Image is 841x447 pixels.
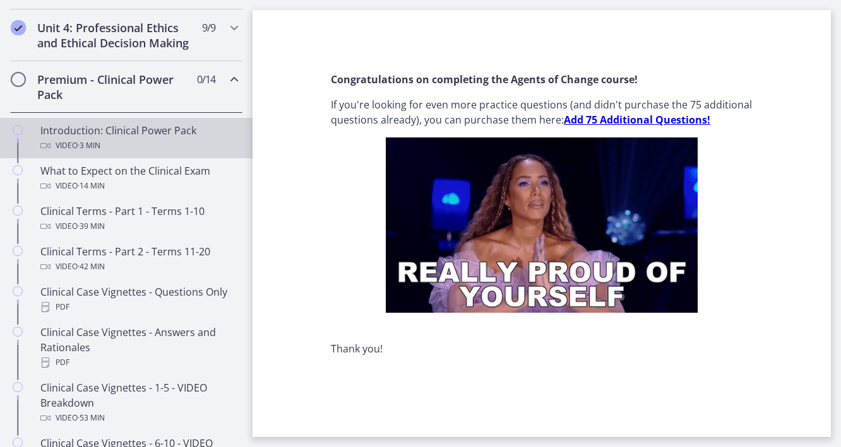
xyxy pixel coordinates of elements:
[37,20,191,50] h2: Unit 4: Professional Ethics and Ethical Decision Making
[40,163,237,194] div: What to Expect on the Clinical Exam
[331,97,753,127] p: If you're looking for even more practice questions (and didn't purchase the 75 additional questio...
[331,73,638,86] strong: Congratulations on completing the Agents of Change course!
[11,20,26,35] i: Completed
[40,299,237,315] div: PDF
[564,113,710,127] a: Add 75 Additional Questions!
[40,219,237,234] div: Video
[78,410,105,426] span: · 53 min
[78,259,105,274] span: · 42 min
[40,138,237,153] div: Video
[78,219,105,234] span: · 39 min
[40,284,237,315] div: Clinical Case Vignettes - Questions Only
[37,72,191,102] h2: Premium - Clinical Power Pack
[197,72,215,87] span: 0 / 14
[40,123,237,153] div: Introduction: Clinical Power Pack
[40,178,237,194] div: Video
[78,138,100,153] span: · 3 min
[78,178,105,194] span: · 14 min
[40,410,237,426] div: Video
[40,380,237,426] div: Clinical Case Vignettes - 1-5 - VIDEO Breakdown
[40,355,237,370] div: PDF
[40,204,237,234] div: Clinical Terms - Part 1 - Terms 1-10
[202,20,215,35] span: 9 / 9
[40,244,237,274] div: Clinical Terms - Part 2 - Terms 11-20
[386,137,698,313] img: giphy.gif
[40,259,237,274] div: Video
[40,325,237,370] div: Clinical Case Vignettes - Answers and Rationales
[331,341,753,356] p: Thank you!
